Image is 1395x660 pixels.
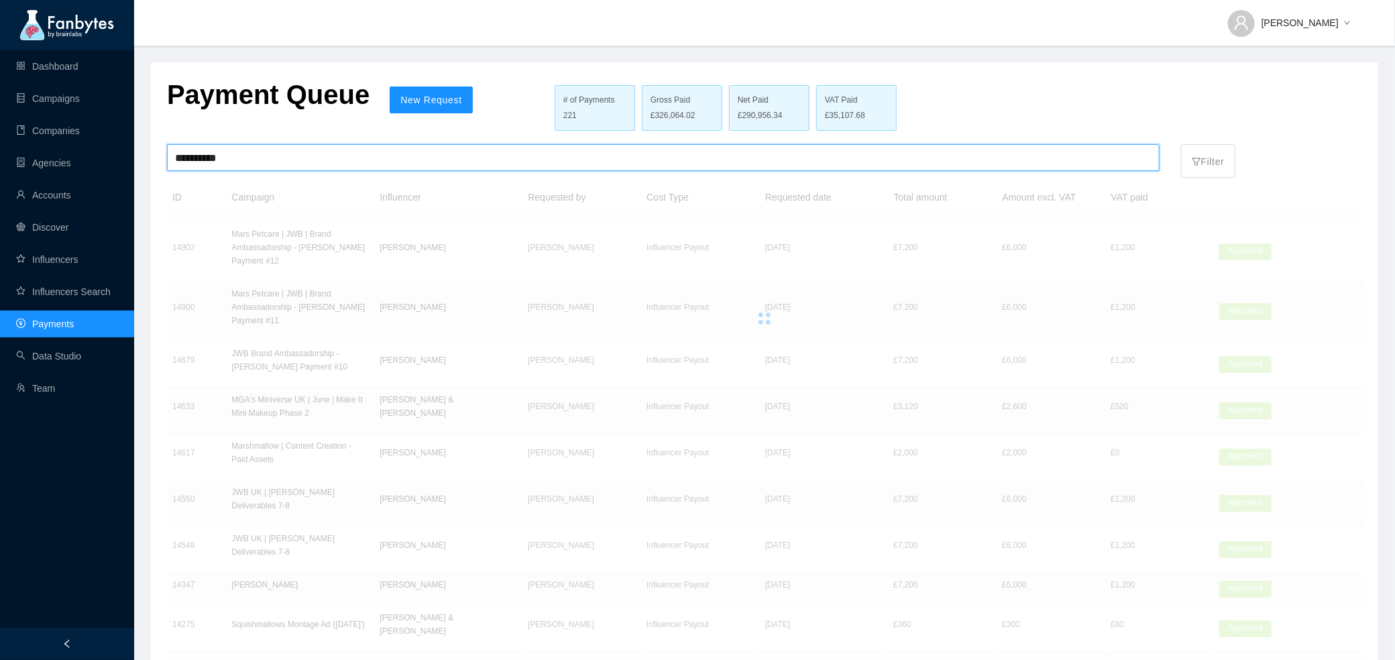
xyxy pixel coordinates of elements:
[1192,157,1201,166] span: filter
[1233,15,1249,31] span: user
[1344,19,1351,27] span: down
[16,222,68,233] a: radar-chartDiscover
[825,94,888,107] div: VAT Paid
[16,125,80,136] a: bookCompanies
[16,190,71,201] a: userAccounts
[651,94,714,107] div: Gross Paid
[563,94,626,107] div: # of Payments
[62,639,72,649] span: left
[1181,144,1235,178] button: filterFilter
[16,254,78,265] a: starInfluencers
[400,95,462,105] span: New Request
[16,319,74,329] a: pay-circlePayments
[16,61,78,72] a: appstoreDashboard
[16,93,80,104] a: databaseCampaigns
[825,109,865,122] span: £35,107.68
[738,94,801,107] div: Net Paid
[16,383,55,394] a: usergroup-addTeam
[738,109,783,122] span: £290,956.34
[563,111,577,120] span: 221
[167,78,370,111] p: Payment Queue
[390,87,473,113] button: New Request
[16,158,71,168] a: containerAgencies
[16,286,111,297] a: starInfluencers Search
[1217,7,1361,28] button: [PERSON_NAME]down
[1192,148,1225,169] p: Filter
[16,351,81,362] a: searchData Studio
[1262,15,1339,30] span: [PERSON_NAME]
[651,109,695,122] span: £326,064.02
